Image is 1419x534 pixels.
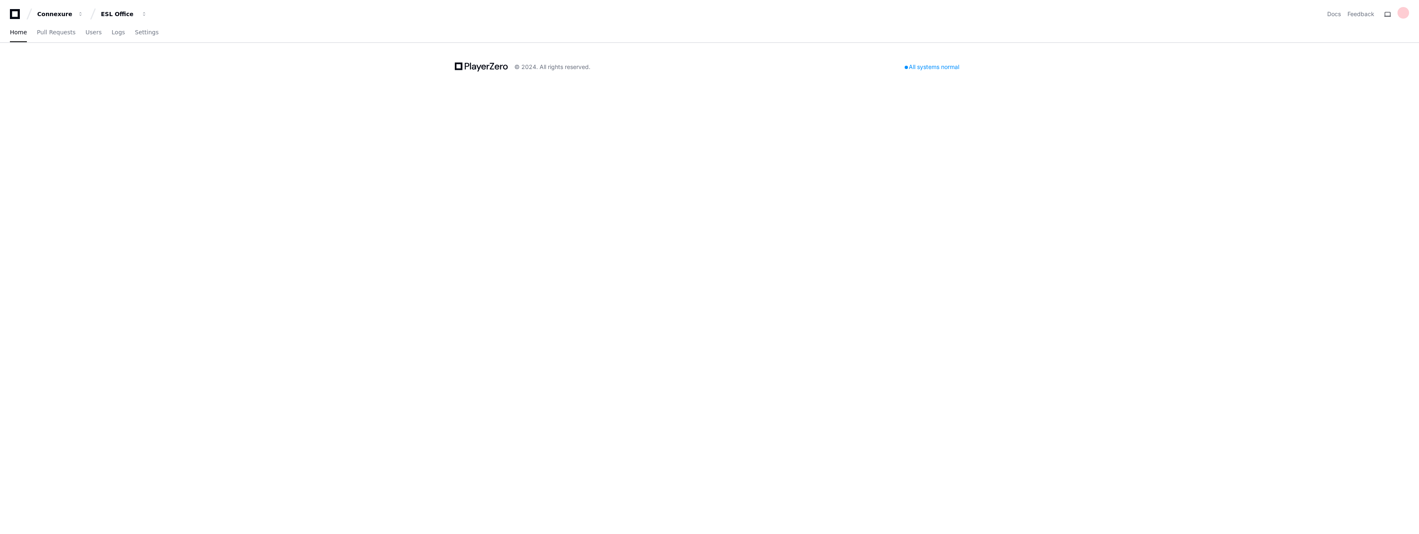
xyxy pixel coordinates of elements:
a: Users [86,23,102,42]
a: Docs [1327,10,1341,18]
a: Pull Requests [37,23,75,42]
div: Connexure [37,10,73,18]
button: ESL Office [98,7,150,21]
a: Settings [135,23,158,42]
span: Pull Requests [37,30,75,35]
div: © 2024. All rights reserved. [514,63,590,71]
button: Feedback [1347,10,1374,18]
span: Home [10,30,27,35]
span: Settings [135,30,158,35]
div: All systems normal [900,61,964,73]
div: ESL Office [101,10,136,18]
a: Home [10,23,27,42]
button: Connexure [34,7,87,21]
a: Logs [112,23,125,42]
span: Users [86,30,102,35]
span: Logs [112,30,125,35]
